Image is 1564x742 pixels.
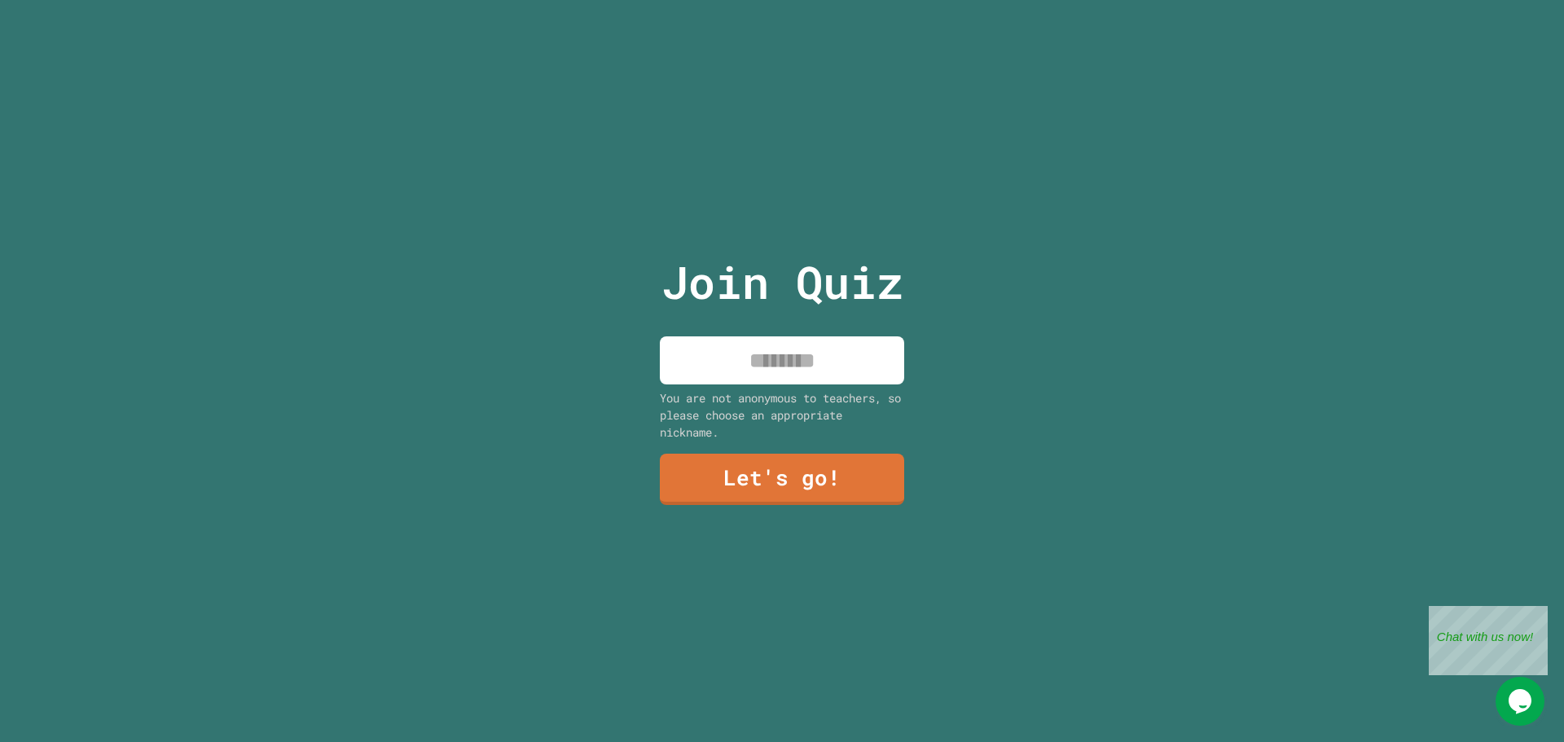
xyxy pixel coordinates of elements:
p: Join Quiz [661,248,903,316]
div: You are not anonymous to teachers, so please choose an appropriate nickname. [660,389,904,441]
iframe: chat widget [1429,606,1548,675]
iframe: chat widget [1496,677,1548,726]
a: Let's go! [660,454,904,505]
